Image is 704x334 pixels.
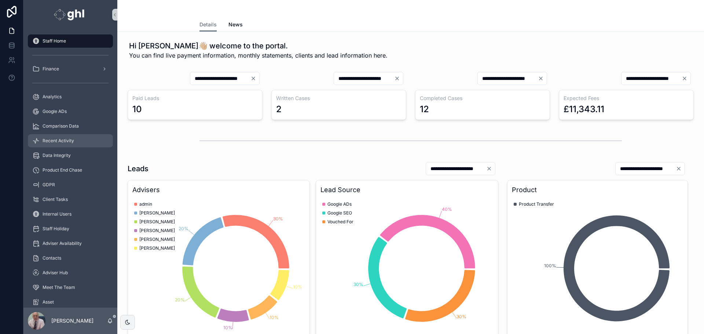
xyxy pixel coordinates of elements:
[129,51,388,60] span: You can find live payment information, monthly statements, clients and lead information here.
[519,201,554,207] span: Product Transfer
[139,236,175,242] span: [PERSON_NAME]
[538,76,547,81] button: Clear
[132,103,142,115] div: 10
[28,62,113,76] a: Finance
[28,252,113,265] a: Contacts
[327,210,352,216] span: Google SEO
[564,95,689,102] h3: Expected Fees
[175,297,185,302] tspan: 20%
[223,325,232,330] tspan: 10%
[28,178,113,191] a: GDPR
[43,299,54,305] span: Asset
[28,193,113,206] a: Client Tasks
[23,29,117,308] div: scrollable content
[139,210,175,216] span: [PERSON_NAME]
[28,222,113,235] a: Staff Holiday
[28,105,113,118] a: Google ADs
[273,216,283,221] tspan: 30%
[43,123,79,129] span: Comparison Data
[276,103,282,115] div: 2
[228,18,243,33] a: News
[28,120,113,133] a: Comparison Data
[199,18,217,32] a: Details
[43,109,67,114] span: Google ADs
[43,197,68,202] span: Client Tasks
[129,41,388,51] h1: Hi [PERSON_NAME]👋🏼 welcome to the portal.
[139,219,175,225] span: [PERSON_NAME]
[28,237,113,250] a: Adviser Availability
[442,206,452,212] tspan: 40%
[43,182,55,188] span: GDPR
[139,245,175,251] span: [PERSON_NAME]
[43,94,62,100] span: Analytics
[43,285,75,290] span: Meet The Team
[28,266,113,279] a: Adviser Hub
[128,164,148,174] h1: Leads
[199,21,217,28] span: Details
[28,164,113,177] a: Product End Chase
[43,226,69,232] span: Staff Holiday
[28,296,113,309] a: Asset
[512,185,683,195] h3: Product
[564,103,604,115] div: £11,343.11
[43,255,61,261] span: Contacts
[676,166,685,172] button: Clear
[269,315,279,320] tspan: 10%
[394,76,403,81] button: Clear
[228,21,243,28] span: News
[43,153,71,158] span: Data Integrity
[354,282,364,287] tspan: 30%
[179,226,188,231] tspan: 20%
[132,95,258,102] h3: Paid Leads
[276,95,401,102] h3: Written Cases
[327,201,352,207] span: Google ADs
[28,34,113,48] a: Staff Home
[320,185,493,195] h3: Lead Source
[139,228,175,234] span: [PERSON_NAME]
[139,201,152,207] span: admin
[28,208,113,221] a: Internal Users
[43,138,74,144] span: Recent Activity
[28,149,113,162] a: Data Integrity
[43,211,71,217] span: Internal Users
[486,166,495,172] button: Clear
[43,66,59,72] span: Finance
[544,263,556,268] tspan: 100%
[28,281,113,294] a: Meet The Team
[420,103,429,115] div: 12
[28,134,113,147] a: Recent Activity
[293,284,302,290] tspan: 10%
[420,95,545,102] h3: Completed Cases
[456,314,466,319] tspan: 30%
[43,270,68,276] span: Adviser Hub
[250,76,259,81] button: Clear
[682,76,690,81] button: Clear
[51,317,93,324] p: [PERSON_NAME]
[54,9,87,21] img: App logo
[28,90,113,103] a: Analytics
[43,38,66,44] span: Staff Home
[132,185,305,195] h3: Advisers
[43,241,82,246] span: Adviser Availability
[43,167,82,173] span: Product End Chase
[327,219,353,225] span: Vouched For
